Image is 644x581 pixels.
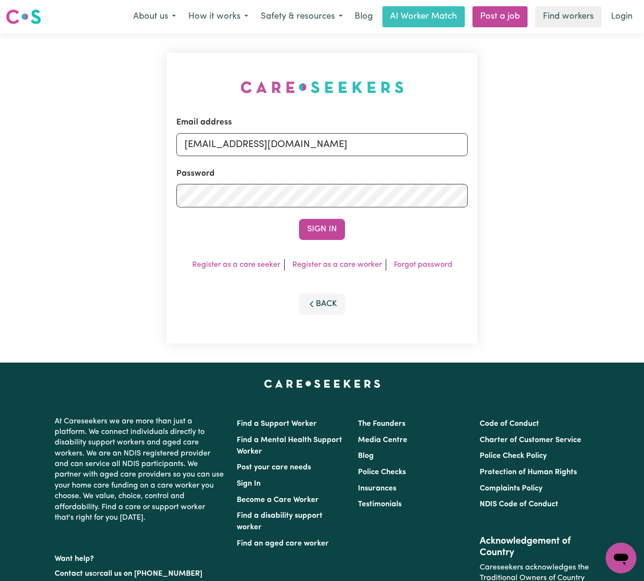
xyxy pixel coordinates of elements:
[237,512,322,531] a: Find a disability support worker
[237,496,319,504] a: Become a Care Worker
[382,6,465,27] a: AI Worker Match
[176,133,468,156] input: Email address
[358,485,396,492] a: Insurances
[237,436,342,456] a: Find a Mental Health Support Worker
[237,480,261,488] a: Sign In
[480,501,558,508] a: NDIS Code of Conduct
[394,261,452,269] a: Forgot password
[535,6,601,27] a: Find workers
[100,570,202,578] a: call us on [PHONE_NUMBER]
[349,6,379,27] a: Blog
[182,7,254,27] button: How it works
[480,420,539,428] a: Code of Conduct
[358,420,405,428] a: The Founders
[480,535,589,558] h2: Acknowledgement of Country
[480,468,577,476] a: Protection of Human Rights
[472,6,528,27] a: Post a job
[237,540,329,547] a: Find an aged care worker
[299,294,345,315] button: Back
[480,436,581,444] a: Charter of Customer Service
[176,168,215,180] label: Password
[55,412,225,527] p: At Careseekers we are more than just a platform. We connect individuals directly to disability su...
[254,7,349,27] button: Safety & resources
[237,464,311,471] a: Post your care needs
[192,261,280,269] a: Register as a care seeker
[358,501,402,508] a: Testimonials
[127,7,182,27] button: About us
[237,420,317,428] a: Find a Support Worker
[480,452,547,460] a: Police Check Policy
[480,485,542,492] a: Complaints Policy
[358,452,374,460] a: Blog
[358,436,407,444] a: Media Centre
[292,261,382,269] a: Register as a care worker
[55,570,92,578] a: Contact us
[264,380,380,387] a: Careseekers home page
[606,543,636,573] iframe: Button to launch messaging window
[299,219,345,240] button: Sign In
[6,6,41,28] a: Careseekers logo
[55,550,225,564] p: Want help?
[605,6,638,27] a: Login
[358,468,406,476] a: Police Checks
[6,8,41,25] img: Careseekers logo
[176,116,232,129] label: Email address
